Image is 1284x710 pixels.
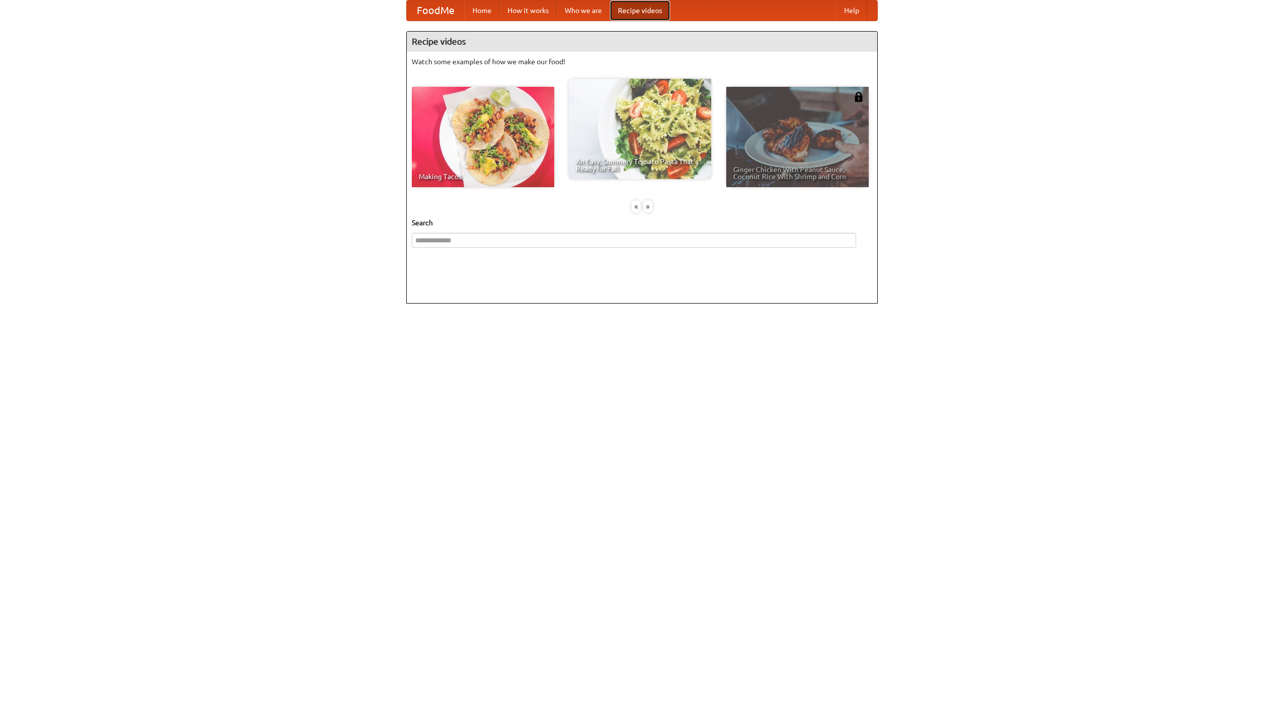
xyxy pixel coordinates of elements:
a: An Easy, Summery Tomato Pasta That's Ready for Fall [569,79,711,179]
span: An Easy, Summery Tomato Pasta That's Ready for Fall [576,158,704,172]
a: Recipe videos [610,1,670,21]
div: « [631,200,640,213]
a: Who we are [557,1,610,21]
a: Making Tacos [412,87,554,187]
a: Help [836,1,867,21]
p: Watch some examples of how we make our food! [412,57,872,67]
a: How it works [500,1,557,21]
h5: Search [412,218,872,228]
img: 483408.png [854,92,864,102]
a: Home [464,1,500,21]
h4: Recipe videos [407,32,877,52]
a: FoodMe [407,1,464,21]
div: » [644,200,653,213]
span: Making Tacos [419,173,547,180]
